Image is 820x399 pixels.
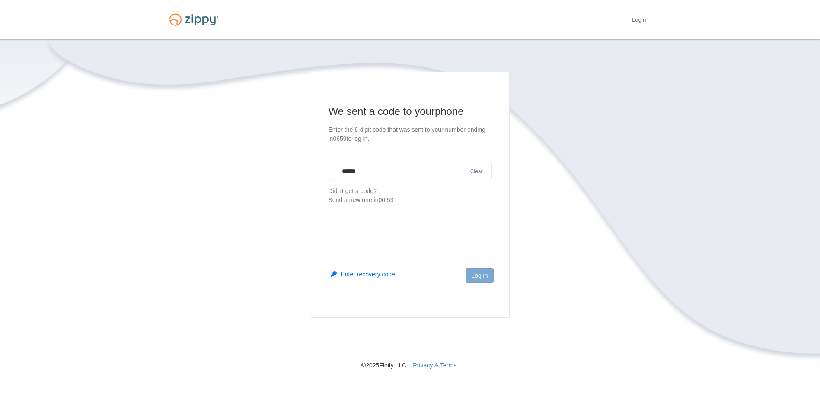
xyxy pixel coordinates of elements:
a: Privacy & Terms [413,362,456,369]
button: Clear [468,168,485,176]
button: Enter recovery code [331,270,395,279]
a: Login [632,16,646,25]
img: Logo [164,9,223,30]
p: Didn't get a code? [329,187,492,205]
p: Enter the 6-digit code that was sent to your number ending in 0659 to log in. [329,125,492,143]
button: Log in [466,268,493,283]
div: Send a new one in 00:53 [329,196,492,205]
nav: © 2025 Floify LLC [164,318,657,370]
h1: We sent a code to your phone [329,104,492,118]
